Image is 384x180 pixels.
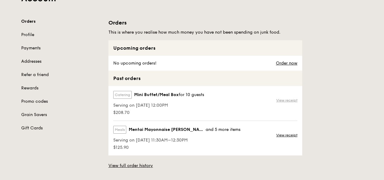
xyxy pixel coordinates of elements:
span: for 10 guests [179,92,204,97]
div: No upcoming orders! [108,56,160,71]
a: Payments [21,45,101,51]
a: View full order history [108,163,153,169]
a: Refer a friend [21,72,101,78]
a: Orders [21,18,101,25]
div: Upcoming orders [108,40,302,56]
a: Gift Cards [21,125,101,131]
a: View receipt [276,133,297,138]
span: Serving on [DATE] 11:30AM–12:30PM [113,137,240,143]
a: Addresses [21,58,101,65]
span: and 5 more items [206,127,240,132]
span: Mini Buffet/Meal Box [134,92,179,98]
label: Meals [113,126,126,134]
label: Catering [113,91,132,99]
span: $125.90 [113,145,240,151]
h5: This is where you realise how much money you have not been spending on junk food. [108,29,302,35]
a: Promo codes [21,98,101,105]
div: Past orders [108,71,302,86]
a: Order now [276,61,297,66]
span: $208.70 [113,110,204,116]
a: Profile [21,32,101,38]
span: Serving on [DATE] 12:00PM [113,102,204,108]
a: Rewards [21,85,101,91]
span: Mentai Mayonnaise [PERSON_NAME] [129,127,206,133]
h1: Orders [108,18,302,27]
a: View receipt [276,98,297,103]
a: Grain Savers [21,112,101,118]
